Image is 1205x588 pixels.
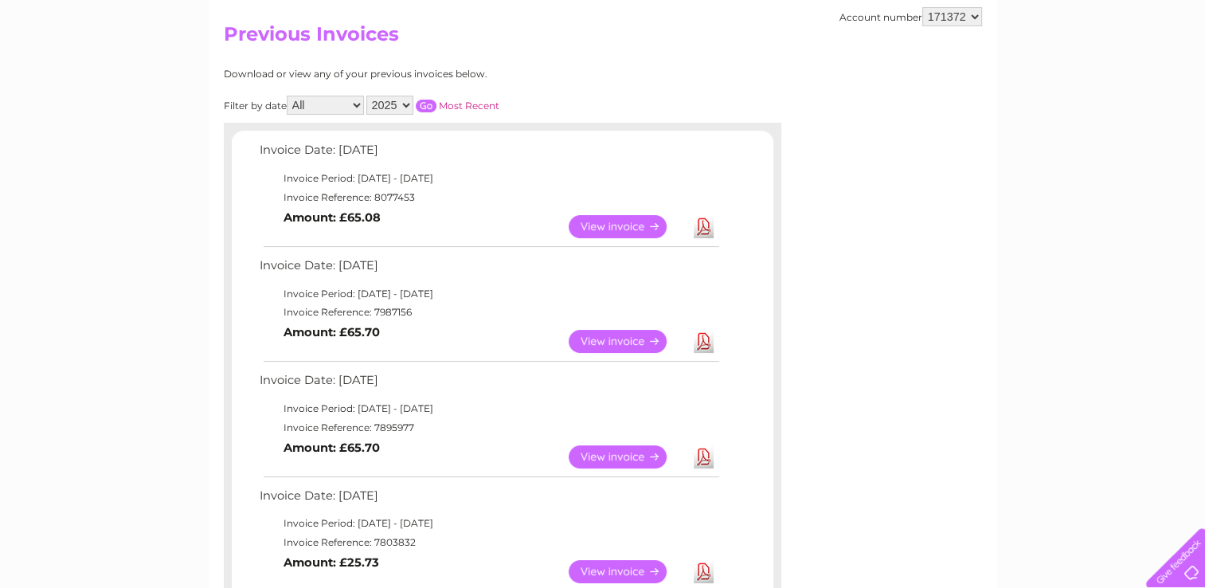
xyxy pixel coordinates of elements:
[256,399,722,418] td: Invoice Period: [DATE] - [DATE]
[256,284,722,304] td: Invoice Period: [DATE] - [DATE]
[569,215,686,238] a: View
[1009,68,1057,80] a: Telecoms
[284,555,379,570] b: Amount: £25.73
[925,68,955,80] a: Water
[256,139,722,169] td: Invoice Date: [DATE]
[439,100,499,112] a: Most Recent
[839,7,982,26] div: Account number
[256,303,722,322] td: Invoice Reference: 7987156
[694,445,714,468] a: Download
[569,330,686,353] a: View
[256,169,722,188] td: Invoice Period: [DATE] - [DATE]
[227,9,980,77] div: Clear Business is a trading name of Verastar Limited (registered in [GEOGRAPHIC_DATA] No. 3667643...
[256,188,722,207] td: Invoice Reference: 8077453
[224,23,982,53] h2: Previous Invoices
[256,370,722,399] td: Invoice Date: [DATE]
[284,325,380,339] b: Amount: £65.70
[256,255,722,284] td: Invoice Date: [DATE]
[694,330,714,353] a: Download
[224,69,642,80] div: Download or view any of your previous invoices below.
[569,560,686,583] a: View
[694,560,714,583] a: Download
[964,68,1000,80] a: Energy
[569,445,686,468] a: View
[1152,68,1190,80] a: Log out
[1099,68,1138,80] a: Contact
[42,41,123,90] img: logo.png
[224,96,642,115] div: Filter by date
[905,8,1015,28] a: 0333 014 3131
[1066,68,1090,80] a: Blog
[256,514,722,533] td: Invoice Period: [DATE] - [DATE]
[694,215,714,238] a: Download
[256,533,722,552] td: Invoice Reference: 7803832
[284,210,381,225] b: Amount: £65.08
[256,485,722,515] td: Invoice Date: [DATE]
[284,441,380,455] b: Amount: £65.70
[256,418,722,437] td: Invoice Reference: 7895977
